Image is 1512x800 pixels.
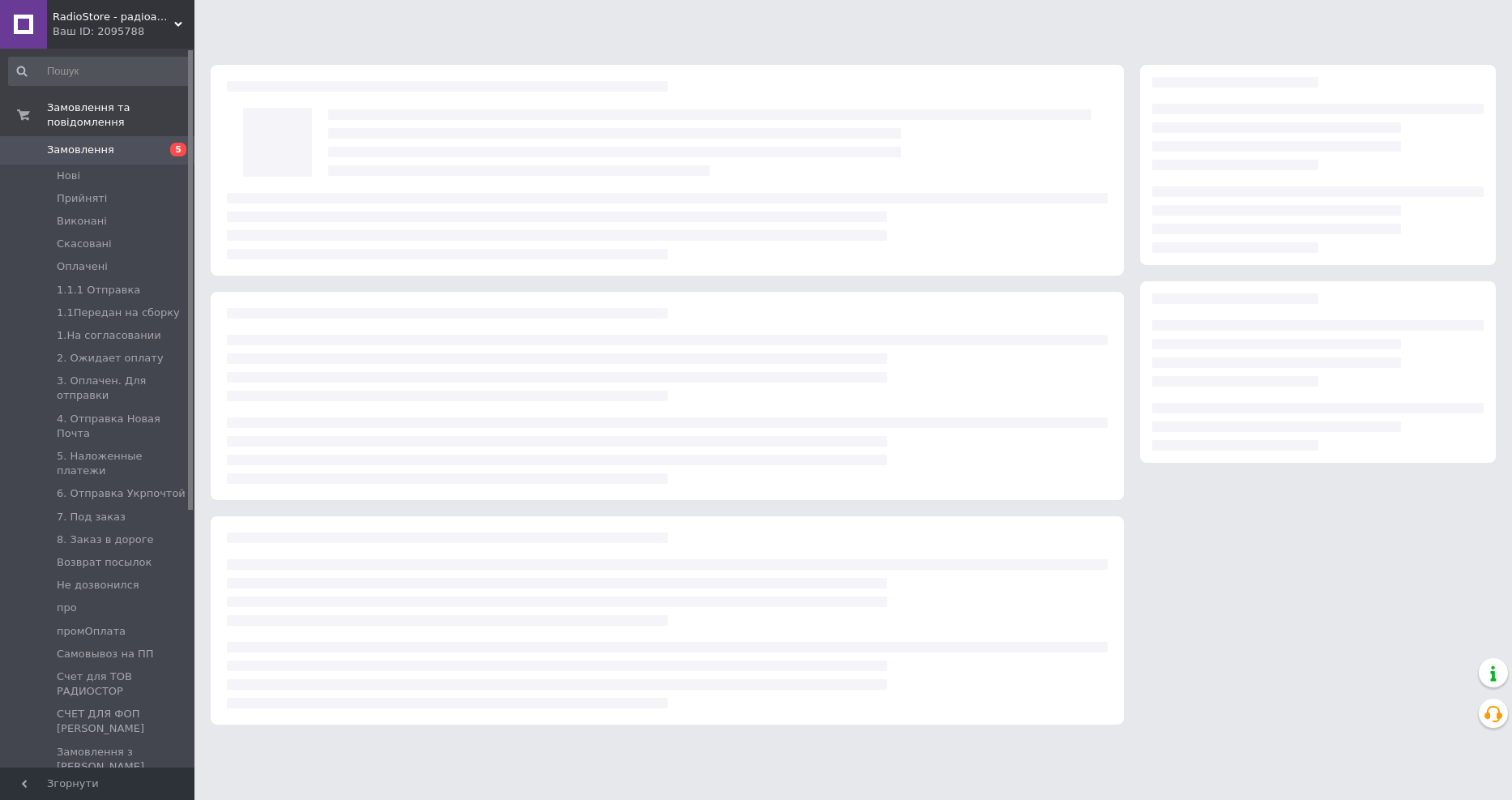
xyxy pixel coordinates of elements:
span: Оплачені [57,259,108,274]
span: 7. Под заказ [57,510,126,524]
span: 1.1.1 Отправка [57,283,140,297]
span: про [57,601,77,615]
span: RadioStore - радіоаматорські та електротехнічні товари [53,10,174,24]
span: Замовлення та повідомлення [47,101,194,130]
span: 1.На согласовании [57,328,161,343]
span: Нові [57,169,80,183]
span: 2. Ожидает оплату [57,351,164,366]
span: Самовывоз на ПП [57,647,154,661]
span: 3. Оплачен. Для отправки [57,374,190,403]
span: 4. Отправка Новая Почта [57,412,190,441]
span: СЧЕТ ДЛЯ ФОП [PERSON_NAME] [57,707,190,736]
span: 5 [170,143,186,156]
span: 6. Отправка Укрпочтой [57,486,186,501]
span: Не дозвонился [57,578,139,593]
span: Замовлення з [PERSON_NAME] [57,745,190,774]
span: промОплата [57,624,126,639]
span: Замовлення [47,143,114,157]
div: Ваш ID: 2095788 [53,24,194,39]
span: Возврат посылок [57,555,152,570]
span: Прийняті [57,191,107,206]
span: 5. Наложенные платежи [57,449,190,478]
input: Пошук [8,57,191,86]
span: Счет для ТОВ РАДИОСТОР [57,670,190,699]
span: 1.1Передан на сборку [57,306,180,320]
span: Скасовані [57,237,112,251]
span: Виконані [57,214,107,229]
span: 8. Заказ в дороге [57,533,153,547]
